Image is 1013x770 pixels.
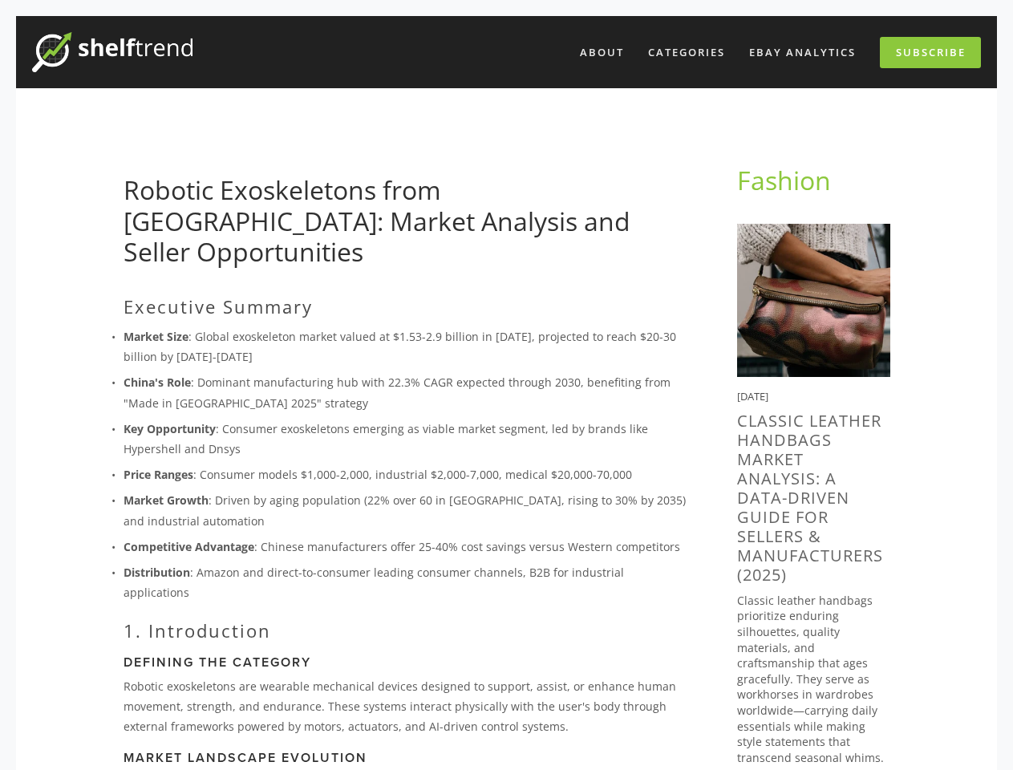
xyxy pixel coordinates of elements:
p: Robotic exoskeletons are wearable mechanical devices designed to support, assist, or enhance huma... [124,676,686,737]
a: Robotic Exoskeletons from [GEOGRAPHIC_DATA]: Market Analysis and Seller Opportunities [124,172,630,269]
h2: Executive Summary [124,296,686,317]
p: : Dominant manufacturing hub with 22.3% CAGR expected through 2030, benefiting from "Made in [GEO... [124,372,686,412]
p: Classic leather handbags prioritize enduring silhouettes, quality materials, and craftsmanship th... [737,593,890,766]
p: : Global exoskeleton market valued at $1.53-2.9 billion in [DATE], projected to reach $20-30 bill... [124,326,686,367]
strong: Key Opportunity [124,421,216,436]
a: Classic Leather Handbags Market Analysis: A Data-Driven Guide for Sellers & Manufacturers (2025) [737,410,883,586]
time: [DATE] [737,389,768,403]
strong: Market Size [124,329,188,344]
p: : Driven by aging population (22% over 60 in [GEOGRAPHIC_DATA], rising to 30% by 2035) and indust... [124,490,686,530]
a: Subscribe [880,37,981,68]
img: ShelfTrend [32,32,192,72]
div: Categories [638,39,735,66]
img: Classic Leather Handbags Market Analysis: A Data-Driven Guide for Sellers &amp; Manufacturers (2025) [737,224,890,377]
strong: China's Role [124,375,191,390]
strong: Competitive Advantage [124,539,254,554]
p: : Chinese manufacturers offer 25-40% cost savings versus Western competitors [124,537,686,557]
p: : Amazon and direct-to-consumer leading consumer channels, B2B for industrial applications [124,562,686,602]
p: : Consumer exoskeletons emerging as viable market segment, led by brands like Hypershell and Dnsys [124,419,686,459]
a: Fashion [737,163,831,197]
a: eBay Analytics [739,39,866,66]
strong: Price Ranges [124,467,193,482]
h3: Defining the Category [124,654,686,670]
a: About [569,39,634,66]
h2: 1. Introduction [124,620,686,641]
strong: Distribution [124,565,190,580]
strong: Market Growth [124,492,209,508]
p: : Consumer models $1,000-2,000, industrial $2,000-7,000, medical $20,000-70,000 [124,464,686,484]
h3: Market Landscape Evolution [124,750,686,765]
